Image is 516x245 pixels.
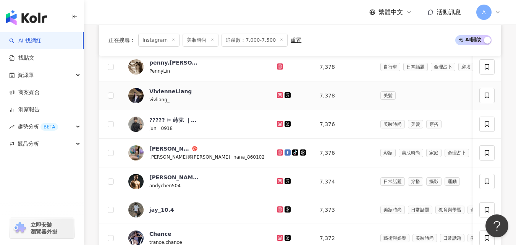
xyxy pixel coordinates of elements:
[149,174,199,181] div: [PERSON_NAME] [PERSON_NAME]
[437,8,461,16] span: 活動訊息
[380,149,396,157] span: 彩妝
[183,34,218,47] span: 美妝時尚
[149,116,199,124] div: ????? ✄ 蒔茪 ｜韓系燙.光線染.復古捲
[128,202,144,217] img: KOL Avatar
[128,174,265,190] a: KOL Avatar[PERSON_NAME] [PERSON_NAME]andychen504
[128,145,265,161] a: KOL Avatar[PERSON_NAME]芸ティナ[PERSON_NAME]芸[PERSON_NAME]|nana_860102
[431,63,455,71] span: 命理占卜
[128,116,265,132] a: KOL Avatar????? ✄ 蒔茪 ｜韓系燙.光線染.復古捲jun__0918
[149,88,192,95] div: VivienneLiang
[380,120,405,128] span: 美妝時尚
[314,81,374,110] td: 7,378
[222,34,288,47] span: 追蹤數：7,000-7,500
[314,110,374,139] td: 7,376
[12,222,27,234] img: chrome extension
[128,145,144,161] img: KOL Avatar
[233,154,265,160] span: nana_860102
[128,117,144,132] img: KOL Avatar
[426,120,442,128] span: 穿搭
[149,145,191,153] div: [PERSON_NAME]芸ティナ
[314,167,374,196] td: 7,374
[128,59,144,75] img: KOL Avatar
[380,91,396,100] span: 美髮
[18,118,58,135] span: 趨勢分析
[149,97,170,102] span: vivliang_
[18,135,39,153] span: 競品分析
[314,53,374,81] td: 7,378
[408,177,423,186] span: 穿搭
[380,63,400,71] span: 自行車
[314,196,374,224] td: 7,373
[291,37,301,43] div: 重置
[149,154,230,160] span: [PERSON_NAME]芸[PERSON_NAME]
[435,206,464,214] span: 教育與學習
[380,234,409,242] span: 藝術與娛樂
[412,234,437,242] span: 美妝時尚
[138,34,180,47] span: Instagram
[403,63,428,71] span: 日常話題
[467,206,492,214] span: 命理占卜
[426,177,442,186] span: 攝影
[482,8,486,16] span: A
[379,8,403,16] span: 繁體中文
[440,234,464,242] span: 日常話題
[399,149,423,157] span: 美妝時尚
[408,120,423,128] span: 美髮
[128,59,265,75] a: KOL Avatarpenny.[PERSON_NAME].716PennyLin
[10,218,74,239] a: chrome extension立即安裝 瀏覽器外掛
[128,174,144,189] img: KOL Avatar
[445,177,460,186] span: 運動
[149,183,181,188] span: andychen504
[9,54,34,62] a: 找貼文
[31,221,57,235] span: 立即安裝 瀏覽器外掛
[9,106,40,114] a: 洞察報告
[149,68,170,74] span: PennyLin
[149,206,174,214] div: jay_10.4
[9,124,15,130] span: rise
[9,89,40,96] a: 商案媒合
[380,177,405,186] span: 日常話題
[458,63,474,71] span: 穿搭
[149,240,182,245] span: trance.chance
[149,230,171,238] div: Chance
[149,126,173,131] span: jun__0918
[128,88,144,103] img: KOL Avatar
[445,149,469,157] span: 命理占卜
[426,149,442,157] span: 家庭
[40,123,58,131] div: BETA
[6,10,47,25] img: logo
[149,59,199,67] div: penny.[PERSON_NAME].716
[9,37,41,45] a: searchAI 找網紅
[128,202,265,217] a: KOL Avatarjay_10.4
[18,67,34,84] span: 資源庫
[314,139,374,167] td: 7,376
[230,154,233,160] span: |
[128,88,265,104] a: KOL AvatarVivienneLiangvivliang_
[485,214,508,237] iframe: Help Scout Beacon - Open
[380,206,405,214] span: 美妝時尚
[108,37,135,43] span: 正在搜尋 ：
[408,206,432,214] span: 日常話題
[467,234,497,242] span: 教育與學習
